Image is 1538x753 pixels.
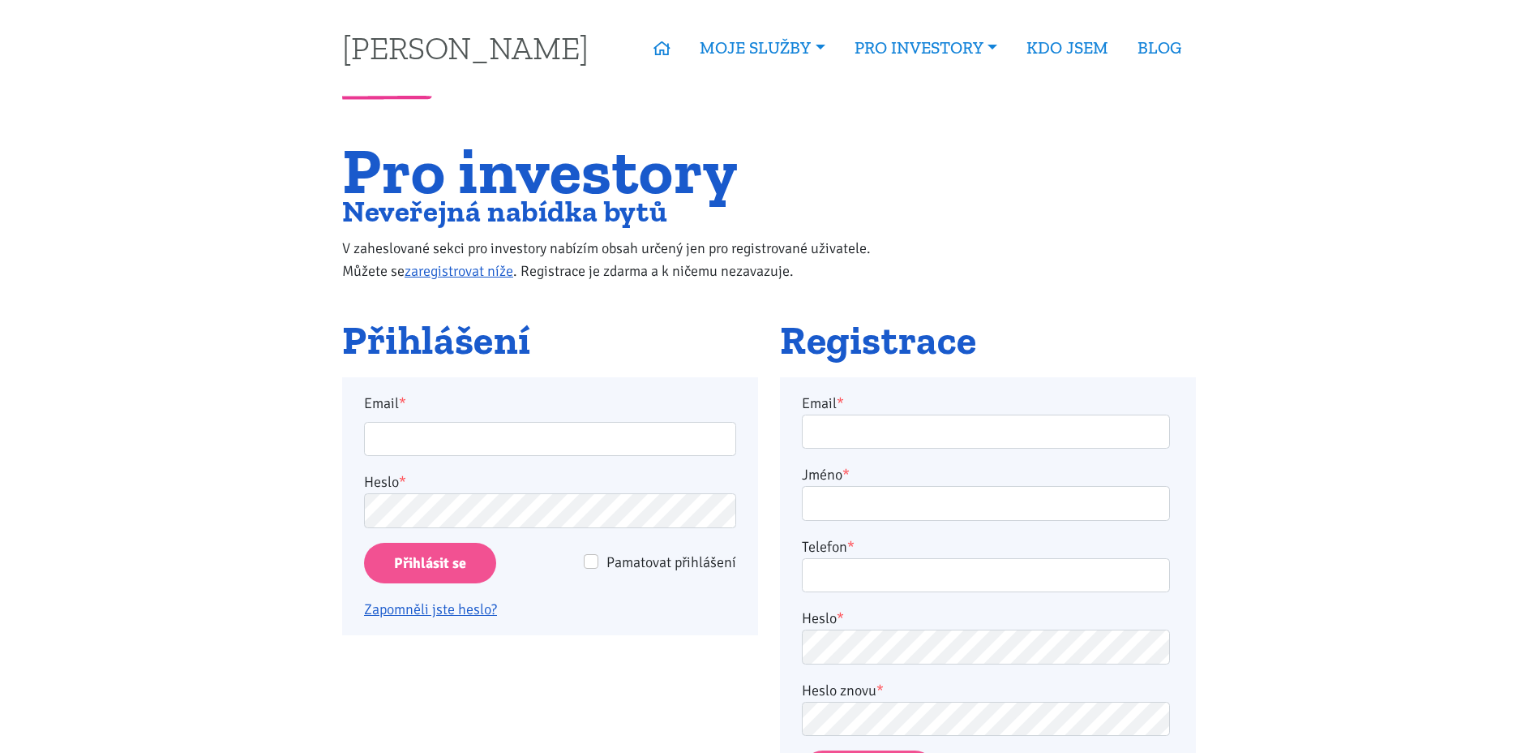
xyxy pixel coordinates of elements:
[780,319,1196,363] h2: Registrace
[1012,29,1123,67] a: KDO JSEM
[842,466,850,484] abbr: required
[802,463,850,486] label: Jméno
[876,682,884,699] abbr: required
[802,679,884,702] label: Heslo znovu
[837,394,844,412] abbr: required
[802,536,855,558] label: Telefon
[342,32,589,63] a: [PERSON_NAME]
[364,543,496,584] input: Přihlásit se
[342,319,758,363] h2: Přihlášení
[847,538,855,556] abbr: required
[685,29,839,67] a: MOJE SLUŽBY
[342,237,904,282] p: V zaheslované sekci pro investory nabízím obsah určený jen pro registrované uživatele. Můžete se ...
[802,392,844,415] label: Email
[364,600,497,618] a: Zapomněli jste heslo?
[353,392,748,415] label: Email
[342,144,904,198] h1: Pro investory
[840,29,1012,67] a: PRO INVESTORY
[364,471,406,493] label: Heslo
[1123,29,1196,67] a: BLOG
[342,198,904,225] h2: Neveřejná nabídka bytů
[606,553,736,571] span: Pamatovat přihlášení
[405,262,513,280] a: zaregistrovat níže
[837,609,844,627] abbr: required
[802,607,844,630] label: Heslo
